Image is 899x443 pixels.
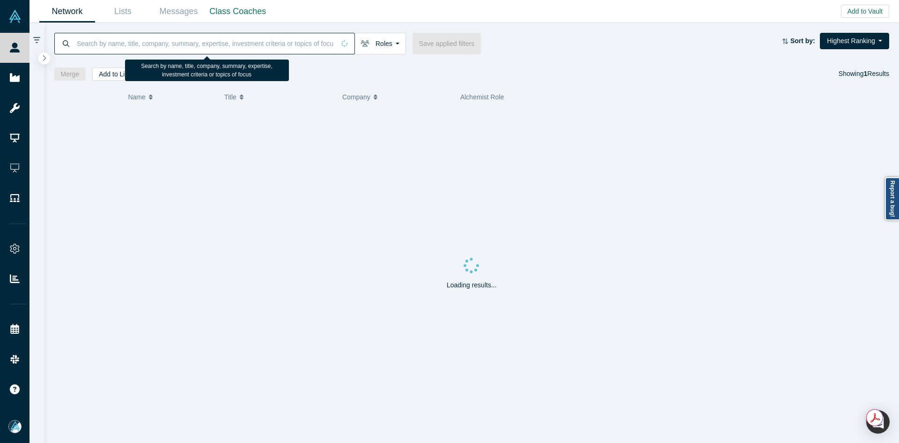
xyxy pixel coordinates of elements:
button: Add to Vault [841,5,889,18]
button: Merge [54,68,86,81]
p: Loading results... [447,280,497,290]
a: Report a bug! [885,177,899,220]
a: Lists [95,0,151,23]
span: Title [224,87,236,107]
button: Roles [354,33,406,54]
img: Alchemist Vault Logo [8,10,22,23]
strong: 1 [864,70,868,77]
button: Title [224,87,332,107]
button: Name [128,87,214,107]
button: Save applied filters [413,33,481,54]
input: Search by name, title, company, summary, expertise, investment criteria or topics of focus [76,32,335,54]
button: Company [342,87,450,107]
span: Alchemist Role [460,93,504,101]
a: Messages [151,0,206,23]
a: Network [39,0,95,23]
span: Results [864,70,889,77]
a: Class Coaches [206,0,269,23]
span: Company [342,87,370,107]
button: Add to List [92,68,136,81]
img: Mia Scott's Account [8,420,22,433]
div: Showing [839,68,889,81]
strong: Sort by: [790,37,815,45]
button: Highest Ranking [820,33,889,49]
span: Name [128,87,145,107]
